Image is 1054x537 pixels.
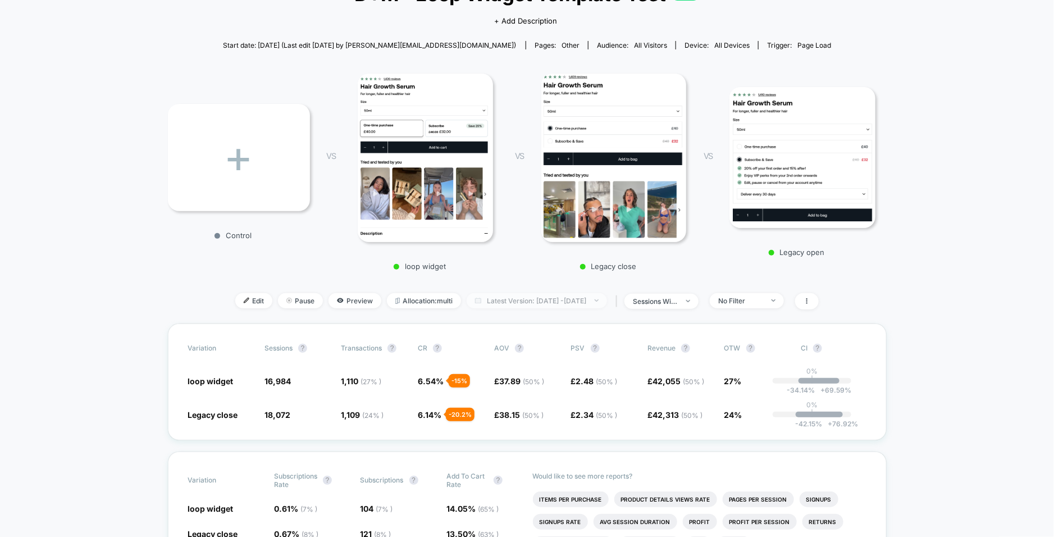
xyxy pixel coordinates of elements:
[686,300,690,302] img: end
[188,504,234,513] span: loop widget
[681,344,690,353] button: ?
[494,476,503,485] button: ?
[683,377,704,386] span: ( 50 % )
[787,386,815,394] span: -34.14 %
[576,410,618,420] span: 2.34
[286,298,292,303] img: end
[188,410,238,420] span: Legacy close
[820,386,825,394] span: +
[614,492,717,507] li: Product Details Views Rate
[433,344,442,353] button: ?
[168,104,310,211] div: +
[278,293,323,308] span: Pause
[409,476,418,485] button: ?
[811,409,813,417] p: |
[446,408,474,421] div: - 20.2 %
[235,293,272,308] span: Edit
[723,514,797,530] li: Profit Per Session
[341,410,384,420] span: 1,109
[298,344,307,353] button: ?
[797,41,831,49] span: Page Load
[683,514,717,530] li: Profit
[746,344,755,353] button: ?
[806,367,818,375] p: 0%
[274,504,317,513] span: 0.61 %
[300,505,317,513] span: ( 7 % )
[800,492,838,507] li: Signups
[522,411,544,420] span: ( 50 % )
[828,420,833,428] span: +
[596,377,618,386] span: ( 50 % )
[274,472,317,489] span: Subscriptions Rate
[264,376,291,386] span: 16,984
[361,377,381,386] span: ( 27 % )
[341,376,381,386] span: 1,110
[594,514,677,530] li: Avg Session Duration
[376,505,393,513] span: ( 7 % )
[494,376,544,386] span: £
[264,410,290,420] span: 18,072
[767,41,831,49] div: Trigger:
[361,504,393,513] span: 104
[264,344,293,352] span: Sessions
[823,420,859,428] span: 76.92 %
[162,231,304,240] p: Control
[395,298,400,304] img: rebalance
[724,410,742,420] span: 24%
[596,411,618,420] span: ( 50 % )
[361,476,404,484] span: Subscriptions
[328,293,381,308] span: Preview
[467,293,607,308] span: Latest Version: [DATE] - [DATE]
[653,410,702,420] span: 42,313
[523,377,544,386] span: ( 50 % )
[772,299,775,302] img: end
[499,376,544,386] span: 37.89
[802,514,843,530] li: Returns
[681,411,702,420] span: ( 50 % )
[535,41,580,49] div: Pages:
[729,87,875,229] img: Legacy open main
[387,344,396,353] button: ?
[801,344,863,353] span: CI
[595,299,599,302] img: end
[535,262,681,271] p: Legacy close
[718,297,763,305] div: No Filter
[515,151,524,161] span: VS
[597,41,667,49] div: Audience:
[387,293,461,308] span: Allocation: multi
[327,151,336,161] span: VS
[724,376,742,386] span: 27%
[188,472,250,489] span: Variation
[714,41,750,49] span: all devices
[704,151,713,161] span: VS
[634,41,667,49] span: All Visitors
[813,344,822,353] button: ?
[806,401,818,409] p: 0%
[724,344,786,353] span: OTW
[494,16,557,27] span: + Add Description
[478,505,499,513] span: ( 65 % )
[633,297,678,306] div: sessions with impression
[541,74,686,242] img: Legacy close main
[571,344,585,352] span: PSV
[446,504,499,513] span: 14.05 %
[533,492,609,507] li: Items Per Purchase
[188,344,250,353] span: Variation
[515,344,524,353] button: ?
[358,74,493,242] img: loop widget main
[533,514,588,530] li: Signups Rate
[724,248,870,257] p: Legacy open
[347,262,493,271] p: loop widget
[449,374,470,388] div: - 15 %
[494,410,544,420] span: £
[815,386,851,394] span: 69.59 %
[811,375,813,384] p: |
[647,344,676,352] span: Revenue
[418,410,441,420] span: 6.14 %
[475,298,481,303] img: calendar
[676,41,758,49] span: Device:
[571,376,618,386] span: £
[533,472,866,480] p: Would like to see more reports?
[647,376,704,386] span: £
[723,492,794,507] li: Pages Per Session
